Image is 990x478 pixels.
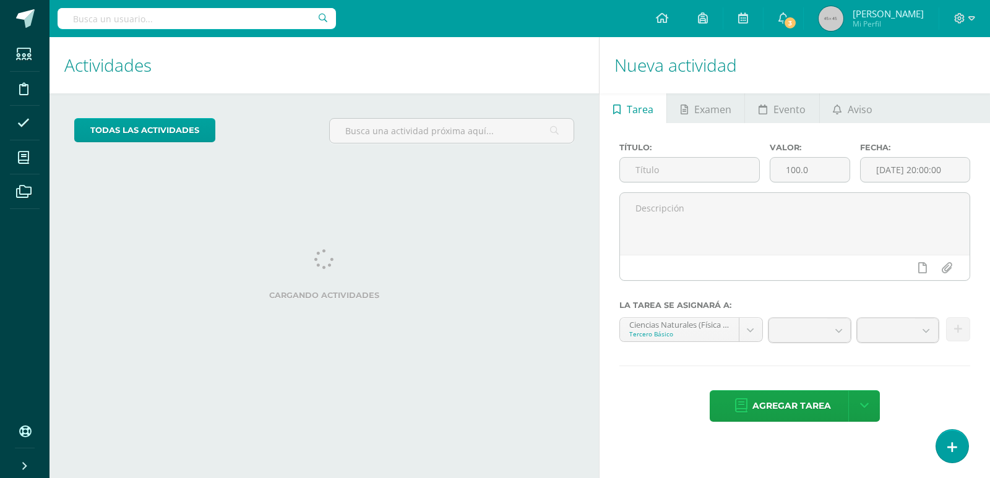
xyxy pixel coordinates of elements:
a: Examen [667,93,744,123]
label: Cargando actividades [74,291,574,300]
span: Evento [773,95,806,124]
label: Título: [619,143,760,152]
span: 3 [783,16,797,30]
input: Puntos máximos [770,158,850,182]
a: Ciencias Naturales (Física Fundamental) 'C'Tercero Básico [620,318,762,341]
span: [PERSON_NAME] [853,7,924,20]
a: Aviso [820,93,886,123]
h1: Actividades [64,37,584,93]
h1: Nueva actividad [614,37,975,93]
a: Evento [745,93,819,123]
div: Ciencias Naturales (Física Fundamental) 'C' [629,318,730,330]
label: La tarea se asignará a: [619,301,970,310]
span: Aviso [848,95,872,124]
img: 45x45 [819,6,843,31]
span: Examen [694,95,731,124]
input: Busca una actividad próxima aquí... [330,119,574,143]
label: Valor: [770,143,850,152]
span: Tarea [627,95,653,124]
input: Busca un usuario... [58,8,336,29]
a: Tarea [600,93,666,123]
a: todas las Actividades [74,118,215,142]
label: Fecha: [860,143,970,152]
div: Tercero Básico [629,330,730,338]
span: Agregar tarea [752,391,831,421]
span: Mi Perfil [853,19,924,29]
input: Título [620,158,759,182]
input: Fecha de entrega [861,158,970,182]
